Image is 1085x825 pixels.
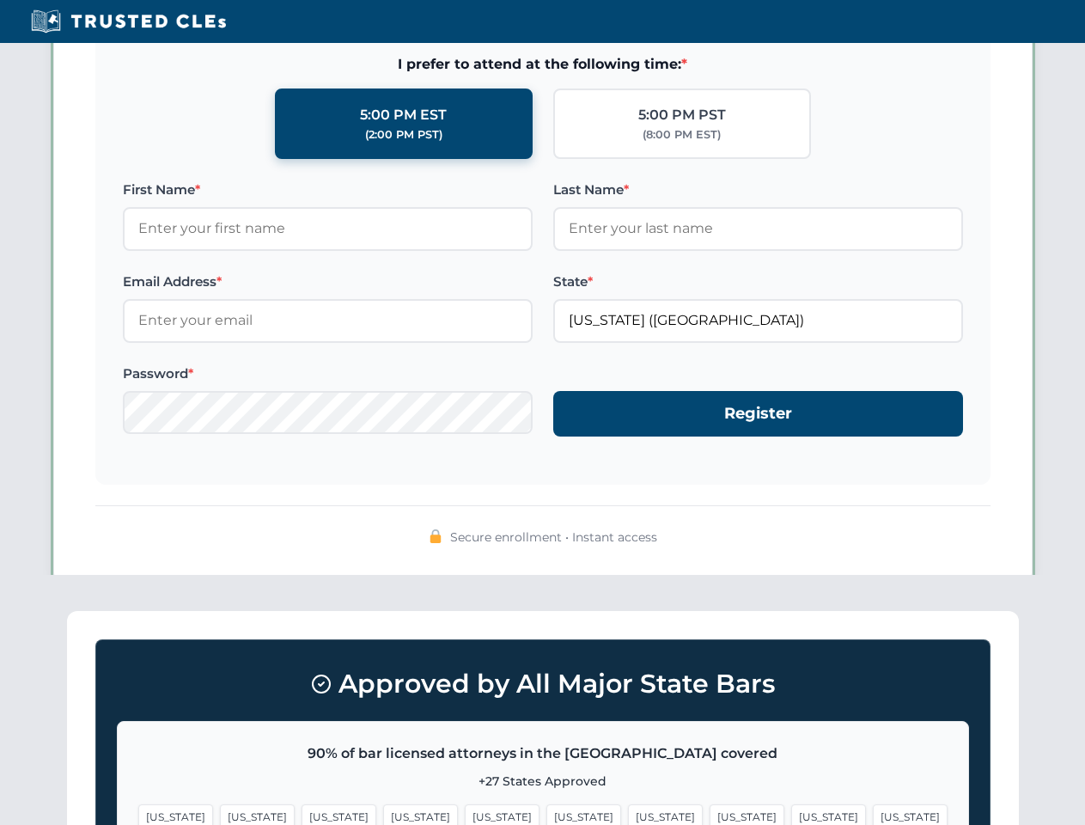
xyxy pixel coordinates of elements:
[553,299,963,342] input: Florida (FL)
[553,207,963,250] input: Enter your last name
[123,180,533,200] label: First Name
[553,391,963,437] button: Register
[123,364,533,384] label: Password
[123,299,533,342] input: Enter your email
[123,272,533,292] label: Email Address
[553,180,963,200] label: Last Name
[429,529,442,543] img: 🔒
[26,9,231,34] img: Trusted CLEs
[553,272,963,292] label: State
[643,126,721,144] div: (8:00 PM EST)
[123,53,963,76] span: I prefer to attend at the following time:
[638,104,726,126] div: 5:00 PM PST
[138,772,948,791] p: +27 States Approved
[360,104,447,126] div: 5:00 PM EST
[117,661,969,707] h3: Approved by All Major State Bars
[365,126,442,144] div: (2:00 PM PST)
[450,528,657,547] span: Secure enrollment • Instant access
[138,742,948,765] p: 90% of bar licensed attorneys in the [GEOGRAPHIC_DATA] covered
[123,207,533,250] input: Enter your first name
